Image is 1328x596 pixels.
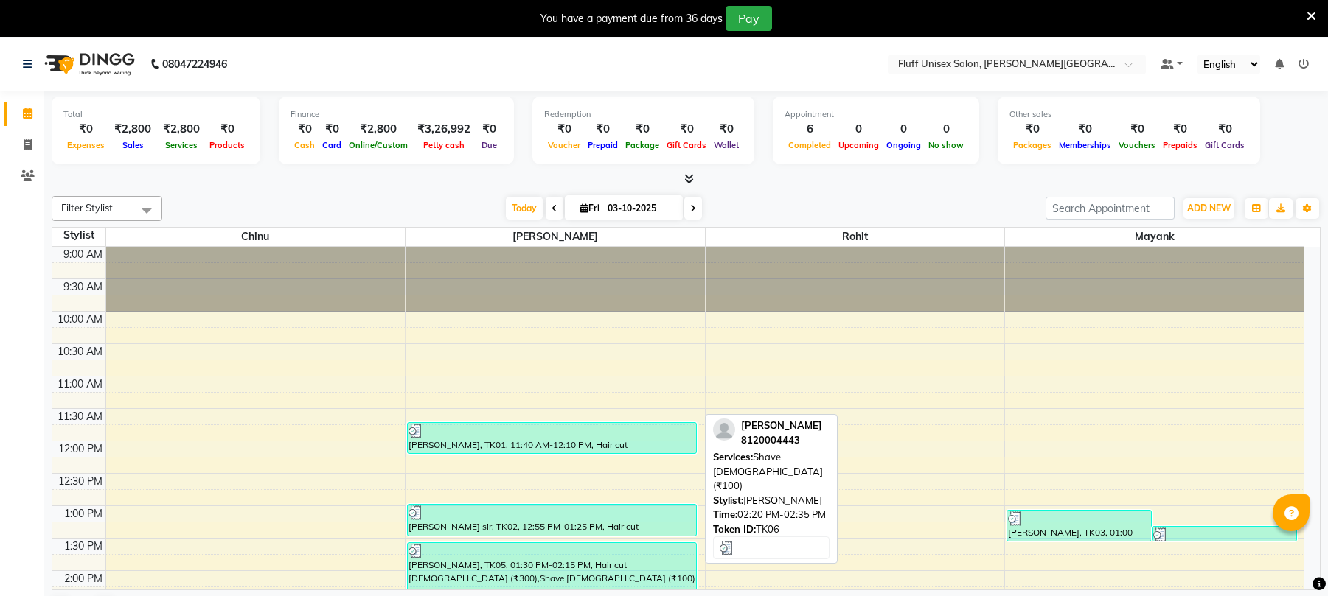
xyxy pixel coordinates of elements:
[835,121,883,138] div: 0
[345,140,411,150] span: Online/Custom
[60,247,105,262] div: 9:00 AM
[60,279,105,295] div: 9:30 AM
[106,228,406,246] span: Chinu
[577,203,603,214] span: Fri
[713,508,830,522] div: 02:20 PM-02:35 PM
[1009,121,1055,138] div: ₹0
[406,228,705,246] span: [PERSON_NAME]
[706,228,1005,246] span: Rohit
[162,43,227,85] b: 08047224946
[476,121,502,138] div: ₹0
[713,451,753,463] span: Services:
[544,121,584,138] div: ₹0
[1159,121,1201,138] div: ₹0
[55,344,105,360] div: 10:30 AM
[206,140,248,150] span: Products
[55,474,105,489] div: 12:30 PM
[741,419,822,431] span: [PERSON_NAME]
[1046,197,1175,220] input: Search Appointment
[291,108,502,121] div: Finance
[1005,228,1304,246] span: Mayank
[1115,121,1159,138] div: ₹0
[1266,537,1313,581] iframe: chat widget
[1159,140,1201,150] span: Prepaids
[544,108,743,121] div: Redemption
[1115,140,1159,150] span: Vouchers
[835,140,883,150] span: Upcoming
[55,312,105,327] div: 10:00 AM
[663,140,710,150] span: Gift Cards
[38,43,139,85] img: logo
[157,121,206,138] div: ₹2,800
[61,539,105,554] div: 1:30 PM
[925,140,967,150] span: No show
[1055,140,1115,150] span: Memberships
[63,140,108,150] span: Expenses
[741,433,822,448] div: 8120004443
[63,108,248,121] div: Total
[1153,527,1296,541] div: [PERSON_NAME], TK04, 01:15 PM-01:30 PM, Shave [DEMOGRAPHIC_DATA] (₹100)
[785,140,835,150] span: Completed
[603,197,677,220] input: 2025-10-03
[663,121,710,138] div: ₹0
[710,140,743,150] span: Wallet
[61,202,113,214] span: Filter Stylist
[544,140,584,150] span: Voucher
[713,508,737,520] span: Time:
[713,523,756,535] span: Token ID:
[713,494,830,508] div: [PERSON_NAME]
[161,140,201,150] span: Services
[785,108,967,121] div: Appointment
[345,121,411,138] div: ₹2,800
[785,121,835,138] div: 6
[1055,121,1115,138] div: ₹0
[1183,198,1234,219] button: ADD NEW
[710,121,743,138] div: ₹0
[1187,203,1231,214] span: ADD NEW
[319,121,345,138] div: ₹0
[411,121,476,138] div: ₹3,26,992
[713,494,743,506] span: Stylist:
[55,376,105,392] div: 11:00 AM
[622,140,663,150] span: Package
[206,121,248,138] div: ₹0
[713,451,823,491] span: Shave [DEMOGRAPHIC_DATA] (₹100)
[713,418,735,441] img: profile
[319,140,345,150] span: Card
[119,140,147,150] span: Sales
[408,505,696,536] div: [PERSON_NAME] sir, TK02, 12:55 PM-01:25 PM, Hair cut [DEMOGRAPHIC_DATA] (₹300)
[55,409,105,424] div: 11:30 AM
[408,423,696,453] div: [PERSON_NAME], TK01, 11:40 AM-12:10 PM, Hair cut [DEMOGRAPHIC_DATA] (₹300)
[584,121,622,138] div: ₹0
[408,543,696,590] div: [PERSON_NAME], TK05, 01:30 PM-02:15 PM, Hair cut [DEMOGRAPHIC_DATA] (₹300),Shave [DEMOGRAPHIC_DAT...
[55,441,105,457] div: 12:00 PM
[1201,121,1248,138] div: ₹0
[52,228,105,243] div: Stylist
[1009,140,1055,150] span: Packages
[584,140,622,150] span: Prepaid
[61,571,105,586] div: 2:00 PM
[726,6,772,31] button: Pay
[61,506,105,522] div: 1:00 PM
[291,140,319,150] span: Cash
[108,121,157,138] div: ₹2,800
[291,121,319,138] div: ₹0
[63,121,108,138] div: ₹0
[506,197,543,220] span: Today
[478,140,501,150] span: Due
[420,140,468,150] span: Petty cash
[622,121,663,138] div: ₹0
[1007,511,1151,541] div: [PERSON_NAME], TK03, 01:00 PM-01:30 PM, Hair cut [DEMOGRAPHIC_DATA] (₹300)
[883,140,925,150] span: Ongoing
[925,121,967,138] div: 0
[713,522,830,537] div: TK06
[1009,108,1248,121] div: Other sales
[540,11,723,27] div: You have a payment due from 36 days
[883,121,925,138] div: 0
[1201,140,1248,150] span: Gift Cards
